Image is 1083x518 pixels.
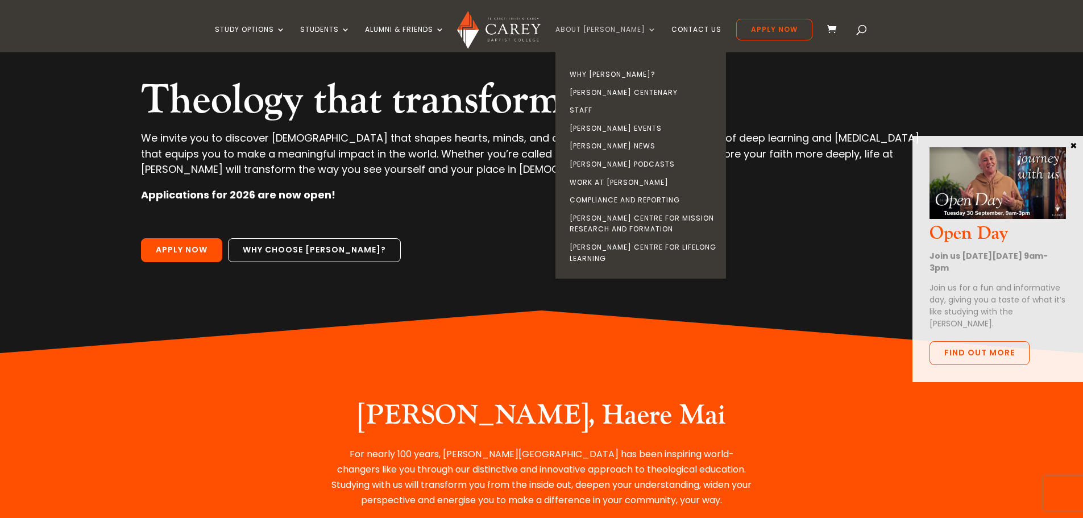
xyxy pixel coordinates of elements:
[558,65,729,84] a: Why [PERSON_NAME]?
[558,101,729,119] a: Staff
[930,209,1066,222] a: Open Day Oct 2025
[930,250,1048,273] strong: Join us [DATE][DATE] 9am-3pm
[558,119,729,138] a: [PERSON_NAME] Events
[558,238,729,267] a: [PERSON_NAME] Centre for Lifelong Learning
[457,11,541,49] img: Carey Baptist College
[558,191,729,209] a: Compliance and Reporting
[736,19,812,40] a: Apply Now
[329,446,755,508] p: For nearly 100 years, [PERSON_NAME][GEOGRAPHIC_DATA] has been inspiring world-changers like you t...
[930,147,1066,219] img: Open Day Oct 2025
[141,188,335,202] strong: Applications for 2026 are now open!
[930,223,1066,250] h3: Open Day
[141,76,941,130] h2: Theology that transforms
[329,399,755,438] h2: [PERSON_NAME], Haere Mai
[141,130,941,187] p: We invite you to discover [DEMOGRAPHIC_DATA] that shapes hearts, minds, and communities and begin...
[558,84,729,102] a: [PERSON_NAME] Centenary
[215,26,285,52] a: Study Options
[1068,140,1079,150] button: Close
[558,173,729,192] a: Work at [PERSON_NAME]
[930,341,1030,365] a: Find out more
[930,282,1066,330] p: Join us for a fun and informative day, giving you a taste of what it’s like studying with the [PE...
[558,137,729,155] a: [PERSON_NAME] News
[141,238,222,262] a: Apply Now
[365,26,445,52] a: Alumni & Friends
[558,155,729,173] a: [PERSON_NAME] Podcasts
[671,26,721,52] a: Contact Us
[300,26,350,52] a: Students
[228,238,401,262] a: Why choose [PERSON_NAME]?
[558,209,729,238] a: [PERSON_NAME] Centre for Mission Research and Formation
[555,26,657,52] a: About [PERSON_NAME]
